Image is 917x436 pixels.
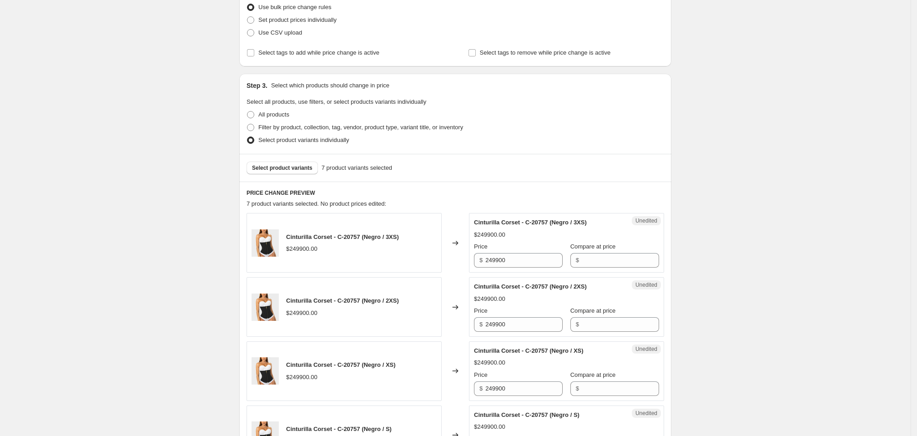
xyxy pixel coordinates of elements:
div: $249900.00 [474,422,505,431]
span: Cinturilla Corset - C-20757 (Negro / XS) [474,347,584,354]
span: Select product variants individually [258,137,349,143]
span: Cinturilla Corset - C-20757 (Negro / 3XS) [286,233,399,240]
span: $ [479,257,483,264]
span: $ [576,257,579,264]
span: $ [576,385,579,392]
span: Select product variants [252,164,312,172]
span: Unedited [635,410,657,417]
span: Cinturilla Corset - C-20757 (Negro / XS) [286,361,396,368]
span: Set product prices individually [258,16,337,23]
span: Cinturilla Corset - C-20757 (Negro / 2XS) [286,297,399,304]
div: $249900.00 [474,294,505,304]
div: $249900.00 [286,309,317,318]
span: $ [576,321,579,328]
span: 7 product variants selected [322,163,392,172]
span: $ [479,321,483,328]
p: Select which products should change in price [271,81,389,90]
span: $ [479,385,483,392]
h6: PRICE CHANGE PREVIEW [247,189,664,197]
span: Filter by product, collection, tag, vendor, product type, variant title, or inventory [258,124,463,131]
span: Cinturilla Corset - C-20757 (Negro / 3XS) [474,219,587,226]
span: Price [474,243,488,250]
div: $249900.00 [286,373,317,382]
span: Price [474,307,488,314]
button: Select product variants [247,162,318,174]
div: $249900.00 [474,230,505,239]
span: Use CSV upload [258,29,302,36]
span: Unedited [635,281,657,289]
span: Compare at price [570,243,616,250]
span: Cinturilla Corset - C-20757 (Negro / 2XS) [474,283,587,290]
span: Compare at price [570,371,616,378]
img: C20757-N-Frontal_80x.jpg [252,294,279,321]
img: C20757-N-Frontal_80x.jpg [252,357,279,385]
span: Unedited [635,345,657,353]
span: 7 product variants selected. No product prices edited: [247,200,386,207]
span: Price [474,371,488,378]
img: C20757-N-Frontal_80x.jpg [252,229,279,257]
span: Select tags to remove while price change is active [480,49,611,56]
span: Cinturilla Corset - C-20757 (Negro / S) [474,411,579,418]
span: Cinturilla Corset - C-20757 (Negro / S) [286,426,392,432]
span: Unedited [635,217,657,224]
span: Compare at price [570,307,616,314]
span: All products [258,111,289,118]
span: Select all products, use filters, or select products variants individually [247,98,426,105]
div: $249900.00 [286,244,317,253]
div: $249900.00 [474,358,505,367]
span: Select tags to add while price change is active [258,49,379,56]
span: Use bulk price change rules [258,4,331,10]
h2: Step 3. [247,81,267,90]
